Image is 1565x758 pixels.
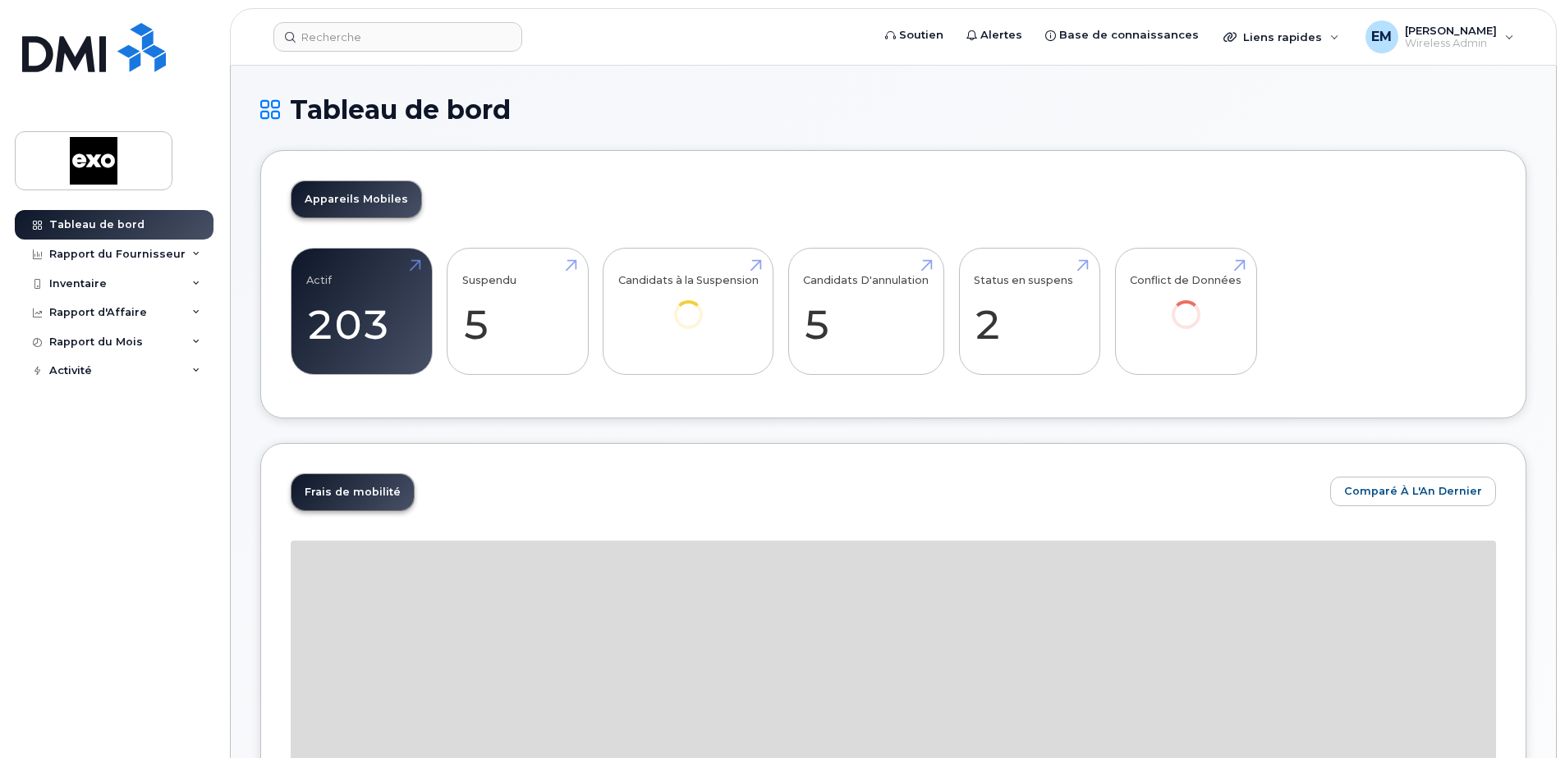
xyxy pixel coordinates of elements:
button: Comparé à l'An Dernier [1330,477,1496,506]
a: Candidats à la Suspension [618,258,759,352]
a: Conflict de Données [1130,258,1241,352]
span: Comparé à l'An Dernier [1344,483,1482,499]
a: Candidats D'annulation 5 [803,258,929,366]
h1: Tableau de bord [260,95,1526,124]
a: Frais de mobilité [291,474,414,510]
a: Appareils Mobiles [291,181,421,217]
a: Suspendu 5 [462,258,573,366]
a: Actif 203 [306,258,417,366]
a: Status en suspens 2 [974,258,1085,366]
